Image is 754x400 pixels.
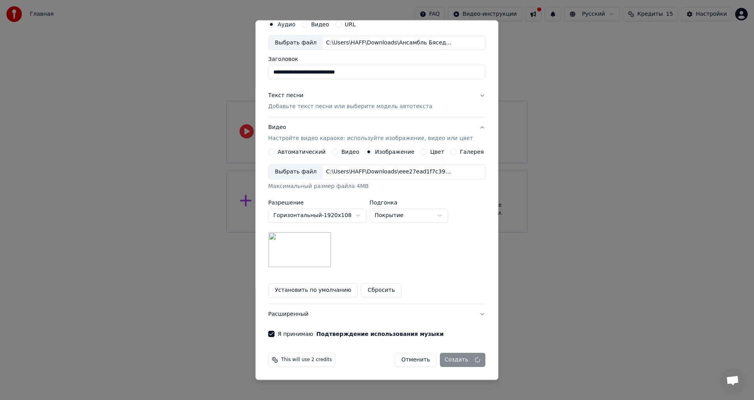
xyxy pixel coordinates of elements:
[341,149,359,155] label: Видео
[268,135,473,143] p: Настройте видео караоке: используйте изображение, видео или цвет
[268,284,358,298] button: Установить по умолчанию
[278,332,444,337] label: Я принимаю
[345,22,356,27] label: URL
[269,165,323,179] div: Выбрать файл
[268,200,366,206] label: Разрешение
[311,22,329,27] label: Видео
[361,284,402,298] button: Сбросить
[268,124,473,143] div: Видео
[278,149,326,155] label: Автоматический
[278,22,295,27] label: Аудио
[268,149,485,304] div: ВидеоНастройте видео караоке: используйте изображение, видео или цвет
[268,118,485,149] button: ВидеоНастройте видео караоке: используйте изображение, видео или цвет
[317,332,444,337] button: Я принимаю
[268,86,485,117] button: Текст песниДобавьте текст песни или выберите модель автотекста
[460,149,484,155] label: Галерея
[268,183,485,191] div: Максимальный размер файла 4MB
[323,39,456,47] div: C:\Users\HAFF\Downloads\Ансамбль Бяседа - Мы Вам Жадаем.mp3
[281,357,332,363] span: This will use 2 credits
[375,149,415,155] label: Изображение
[323,168,456,176] div: C:\Users\HAFF\Downloads\eee27ead1f7c39818b1c5f08eef3c7de.jpg
[268,92,304,100] div: Текст песни
[268,57,485,62] label: Заголовок
[268,103,432,111] p: Добавьте текст песни или выберите модель автотекста
[269,36,323,50] div: Выбрать файл
[430,149,445,155] label: Цвет
[370,200,448,206] label: Подгонка
[395,353,437,367] button: Отменить
[268,304,485,325] button: Расширенный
